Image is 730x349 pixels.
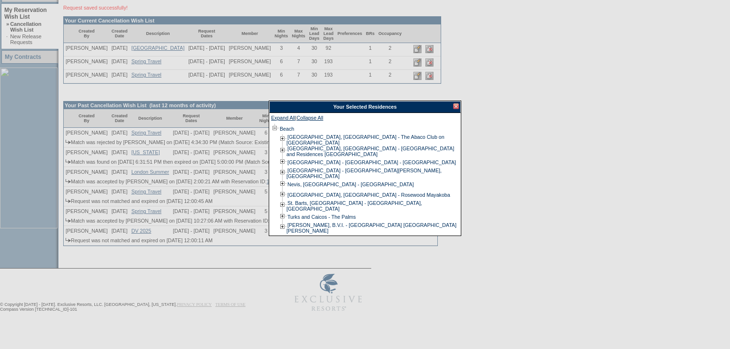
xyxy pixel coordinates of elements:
[280,126,294,132] a: Beach
[287,214,356,220] a: Turks and Caicos - The Palms
[287,181,414,187] a: Nevis, [GEOGRAPHIC_DATA] - [GEOGRAPHIC_DATA]
[287,192,450,198] a: [GEOGRAPHIC_DATA], [GEOGRAPHIC_DATA] - Rosewood Mayakoba
[271,115,295,124] a: Expand All
[269,101,461,113] div: Your Selected Residences
[286,200,422,212] a: St. Barts, [GEOGRAPHIC_DATA] - [GEOGRAPHIC_DATA], [GEOGRAPHIC_DATA]
[286,222,456,234] a: [PERSON_NAME], B.V.I. - [GEOGRAPHIC_DATA] [GEOGRAPHIC_DATA][PERSON_NAME]
[297,115,323,124] a: Collapse All
[286,134,445,146] a: [GEOGRAPHIC_DATA], [GEOGRAPHIC_DATA] - The Abaco Club on [GEOGRAPHIC_DATA]
[271,115,459,124] div: |
[286,146,454,157] a: [GEOGRAPHIC_DATA], [GEOGRAPHIC_DATA] - [GEOGRAPHIC_DATA] and Residences [GEOGRAPHIC_DATA]
[286,168,442,179] a: [GEOGRAPHIC_DATA] - [GEOGRAPHIC_DATA][PERSON_NAME], [GEOGRAPHIC_DATA]
[287,159,456,165] a: [GEOGRAPHIC_DATA] - [GEOGRAPHIC_DATA] - [GEOGRAPHIC_DATA]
